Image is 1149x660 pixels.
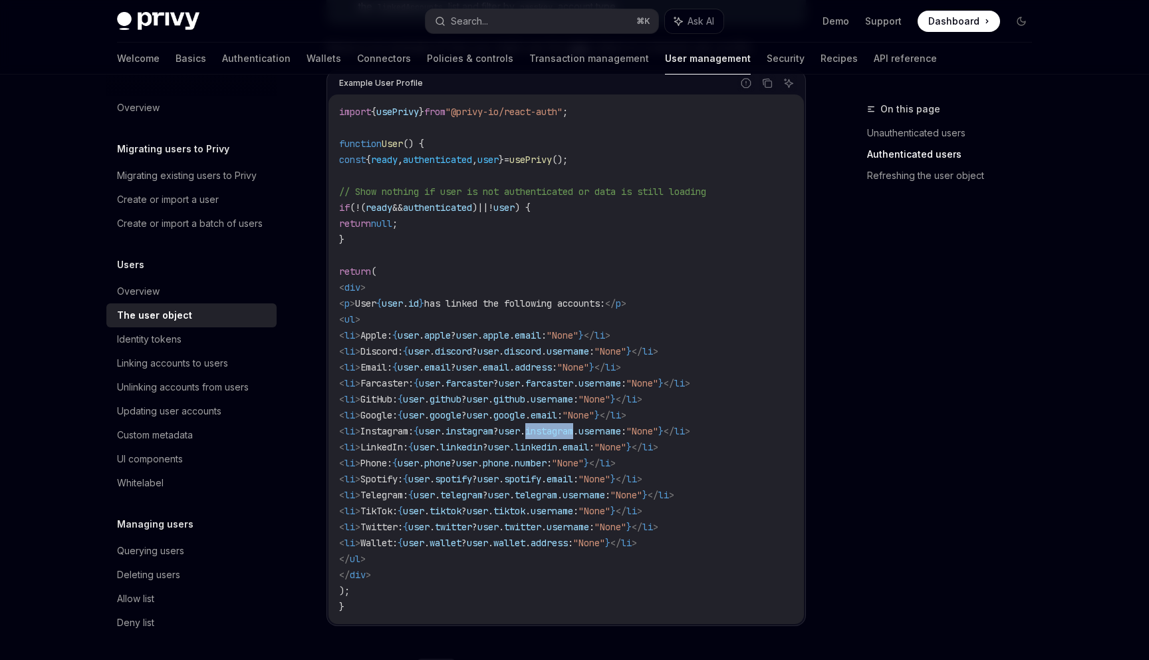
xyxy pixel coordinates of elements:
span: . [573,377,578,389]
span: username [547,345,589,357]
a: UI components [106,447,277,471]
span: ready [371,154,398,166]
button: Copy the contents from the code block [759,75,776,92]
span: ! [355,202,360,214]
a: Querying users [106,539,277,563]
span: : [547,457,552,469]
span: instagram [525,425,573,437]
button: Search...⌘K [426,9,658,33]
span: } [626,441,632,453]
a: Support [865,15,902,28]
span: . [430,345,435,357]
span: > [355,329,360,341]
a: Updating user accounts [106,399,277,423]
span: return [339,218,371,230]
span: } [499,154,504,166]
span: . [499,345,504,357]
span: Ask AI [688,15,714,28]
span: > [685,377,690,389]
span: user [398,361,419,373]
a: Transaction management [529,43,649,75]
span: . [477,361,483,373]
div: Allow list [117,591,154,607]
span: { [414,377,419,389]
span: } [610,393,616,405]
span: > [605,329,610,341]
span: = [504,154,509,166]
span: < [339,329,344,341]
span: authenticated [403,202,472,214]
a: Identity tokens [106,327,277,351]
span: , [472,154,477,166]
span: { [408,441,414,453]
span: } [419,106,424,118]
div: Example User Profile [339,75,423,92]
span: > [653,345,658,357]
span: < [339,377,344,389]
span: ready [366,202,392,214]
span: } [578,329,584,341]
span: email [531,409,557,421]
span: : [541,329,547,341]
a: User management [665,43,751,75]
span: user [382,297,403,309]
span: LinkedIn: [360,441,408,453]
span: user [499,377,520,389]
span: } [658,425,664,437]
span: ? [451,457,456,469]
div: Linking accounts to users [117,355,228,371]
span: . [477,329,483,341]
span: ; [563,106,568,118]
span: github [493,393,525,405]
span: Instagram: [360,425,414,437]
span: user [467,409,488,421]
span: instagram [446,425,493,437]
span: , [398,154,403,166]
span: </ [616,393,626,405]
span: . [509,441,515,453]
span: { [392,361,398,373]
span: Farcaster: [360,377,414,389]
span: p [344,297,350,309]
span: apple [483,329,509,341]
a: Authentication [222,43,291,75]
span: . [541,345,547,357]
span: </ [632,441,642,453]
span: > [355,441,360,453]
span: < [339,361,344,373]
span: li [674,377,685,389]
span: Apple: [360,329,392,341]
span: < [339,393,344,405]
div: Custom metadata [117,427,193,443]
span: li [344,425,355,437]
div: Identity tokens [117,331,182,347]
span: } [594,409,600,421]
span: ! [488,202,493,214]
a: Create or import a batch of users [106,212,277,236]
span: </ [594,361,605,373]
span: () { [403,138,424,150]
span: // Show nothing if user is not authenticated or data is still loading [339,186,706,198]
span: > [355,313,360,325]
span: GitHub: [360,393,398,405]
span: User [382,138,403,150]
span: { [376,297,382,309]
span: li [344,345,355,357]
span: Dashboard [928,15,979,28]
span: li [344,441,355,453]
span: ? [461,409,467,421]
span: ? [493,425,499,437]
span: usePrivy [509,154,552,166]
span: "None" [594,441,626,453]
span: { [392,457,398,469]
a: Unlinking accounts from users [106,375,277,399]
a: Whitelabel [106,471,277,495]
span: username [531,393,573,405]
span: > [355,345,360,357]
span: { [371,106,376,118]
span: </ [600,409,610,421]
span: user [488,441,509,453]
span: : [557,409,563,421]
span: if [339,202,350,214]
span: username [578,377,621,389]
